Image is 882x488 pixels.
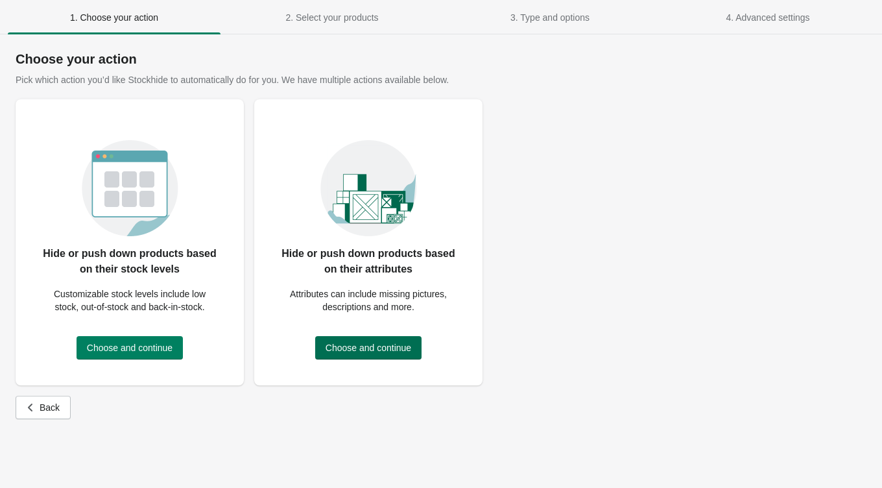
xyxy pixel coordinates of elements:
span: 3. Type and options [510,12,590,23]
span: 2. Select your products [285,12,378,23]
span: Choose and continue [87,343,173,353]
button: Back [16,396,71,419]
h1: Choose your action [16,51,866,67]
img: attributes_card_image-afb7489f.png [320,125,417,237]
img: oz8X1bshQIS0xf8BoWVbRJtq3d8AAAAASUVORK5CYII= [82,125,178,237]
p: Hide or push down products based on their attributes [280,246,457,277]
span: 1. Choose your action [70,12,158,23]
button: Choose and continue [77,336,183,360]
span: Choose and continue [326,343,411,353]
p: Customizable stock levels include low stock, out-of-stock and back-in-stock. [42,287,218,313]
span: 4. Advanced settings [726,12,809,23]
span: Back [40,402,60,413]
span: Pick which action you’d like Stockhide to automatically do for you. We have multiple actions avai... [16,75,449,85]
button: Choose and continue [315,336,422,360]
p: Hide or push down products based on their stock levels [42,246,218,277]
p: Attributes can include missing pictures, descriptions and more. [280,287,457,313]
